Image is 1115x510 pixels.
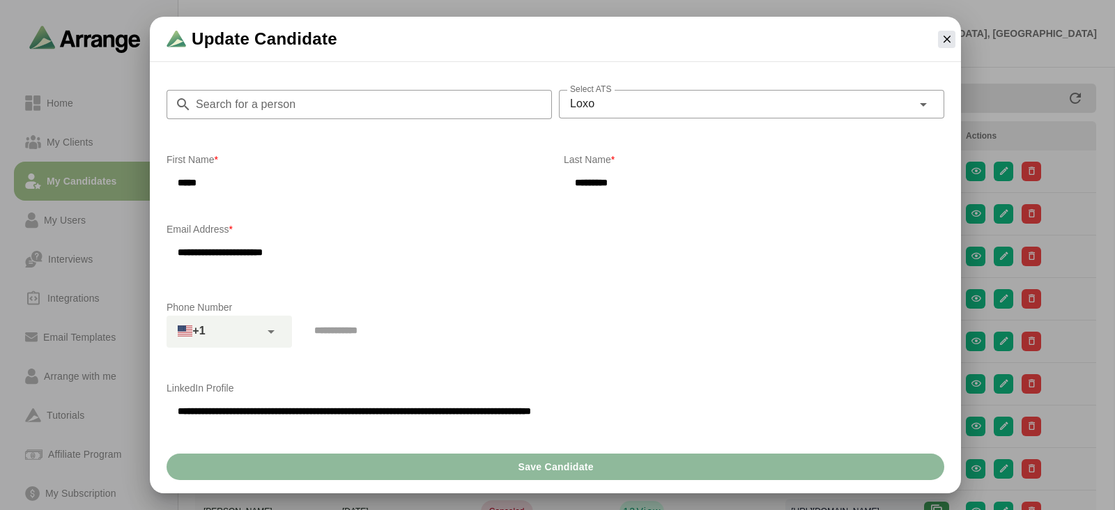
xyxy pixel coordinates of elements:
p: Email Address [167,221,944,238]
p: Phone Number [167,299,944,316]
p: First Name [167,151,547,168]
span: Save Candidate [517,454,593,480]
p: LinkedIn Profile [167,380,944,396]
span: Loxo [570,95,594,113]
p: Last Name [564,151,944,168]
span: Update Candidate [192,28,337,50]
button: Save Candidate [167,454,944,480]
